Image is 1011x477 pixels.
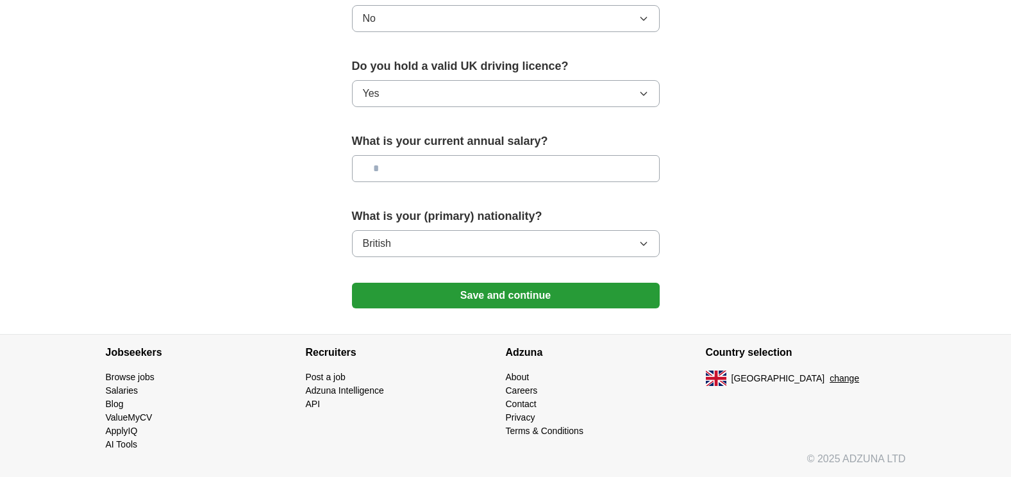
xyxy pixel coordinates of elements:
[506,426,583,436] a: Terms & Conditions
[352,80,660,107] button: Yes
[106,385,138,396] a: Salaries
[352,208,660,225] label: What is your (primary) nationality?
[306,372,346,382] a: Post a job
[363,236,391,251] span: British
[352,283,660,308] button: Save and continue
[352,230,660,257] button: British
[306,399,321,409] a: API
[106,412,153,423] a: ValueMyCV
[706,335,906,371] h4: Country selection
[506,412,535,423] a: Privacy
[106,439,138,449] a: AI Tools
[106,399,124,409] a: Blog
[106,426,138,436] a: ApplyIQ
[506,385,538,396] a: Careers
[506,399,537,409] a: Contact
[306,385,384,396] a: Adzuna Intelligence
[352,58,660,75] label: Do you hold a valid UK driving licence?
[106,372,155,382] a: Browse jobs
[706,371,726,386] img: UK flag
[96,451,916,477] div: © 2025 ADZUNA LTD
[363,11,376,26] span: No
[363,86,380,101] span: Yes
[352,5,660,32] button: No
[731,372,825,385] span: [GEOGRAPHIC_DATA]
[506,372,530,382] a: About
[352,133,660,150] label: What is your current annual salary?
[830,372,859,385] button: change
